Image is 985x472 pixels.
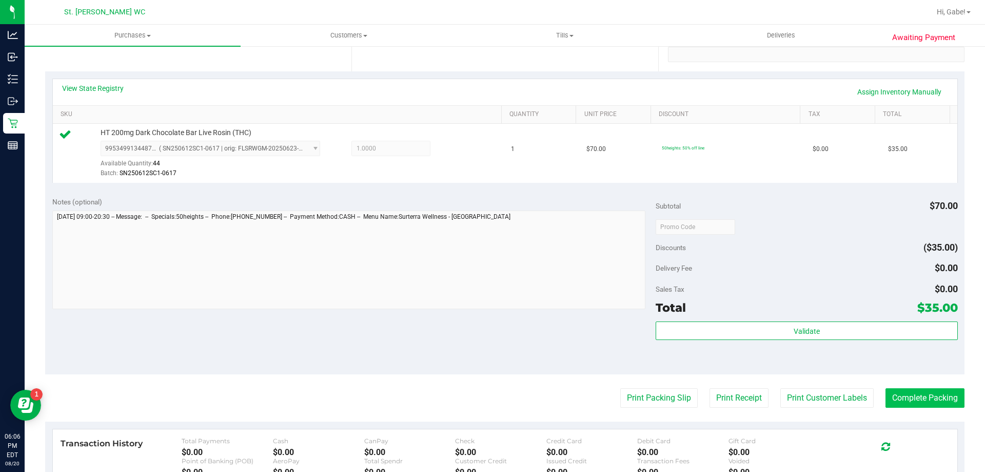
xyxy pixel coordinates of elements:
[364,437,456,445] div: CanPay
[509,110,572,119] a: Quantity
[455,457,546,465] div: Customer Credit
[8,118,18,128] inline-svg: Retail
[586,144,606,154] span: $70.00
[511,144,515,154] span: 1
[273,447,364,457] div: $0.00
[101,156,331,176] div: Available Quantity:
[673,25,889,46] a: Deliveries
[935,262,958,273] span: $0.00
[917,300,958,315] span: $35.00
[935,284,958,294] span: $0.00
[656,238,686,257] span: Discounts
[813,144,829,154] span: $0.00
[892,32,955,44] span: Awaiting Payment
[930,200,958,211] span: $70.00
[8,30,18,40] inline-svg: Analytics
[546,447,638,457] div: $0.00
[182,437,273,445] div: Total Payments
[656,219,735,235] input: Promo Code
[780,388,874,408] button: Print Customer Labels
[61,110,497,119] a: SKU
[273,457,364,465] div: AeroPay
[8,96,18,106] inline-svg: Outbound
[728,447,820,457] div: $0.00
[851,83,948,101] a: Assign Inventory Manually
[30,388,43,401] iframe: Resource center unread badge
[656,300,686,315] span: Total
[455,437,546,445] div: Check
[457,31,672,40] span: Tills
[8,74,18,84] inline-svg: Inventory
[364,457,456,465] div: Total Spendr
[153,160,160,167] span: 44
[455,447,546,457] div: $0.00
[728,437,820,445] div: Gift Card
[546,437,638,445] div: Credit Card
[546,457,638,465] div: Issued Credit
[8,52,18,62] inline-svg: Inbound
[888,144,908,154] span: $35.00
[5,432,20,460] p: 06:06 PM EDT
[809,110,871,119] a: Tax
[52,198,102,206] span: Notes (optional)
[659,110,796,119] a: Discount
[656,264,692,272] span: Delivery Fee
[637,437,728,445] div: Debit Card
[656,285,684,293] span: Sales Tax
[241,31,456,40] span: Customers
[584,110,647,119] a: Unit Price
[923,242,958,253] span: ($35.00)
[794,327,820,335] span: Validate
[10,390,41,421] iframe: Resource center
[182,457,273,465] div: Point of Banking (POB)
[5,460,20,467] p: 08/20
[656,202,681,210] span: Subtotal
[620,388,698,408] button: Print Packing Slip
[937,8,966,16] span: Hi, Gabe!
[62,83,124,93] a: View State Registry
[662,145,704,150] span: 50heights: 50% off line
[637,457,728,465] div: Transaction Fees
[273,437,364,445] div: Cash
[753,31,809,40] span: Deliveries
[241,25,457,46] a: Customers
[885,388,964,408] button: Complete Packing
[710,388,769,408] button: Print Receipt
[883,110,945,119] a: Total
[101,169,118,177] span: Batch:
[8,140,18,150] inline-svg: Reports
[656,322,957,340] button: Validate
[25,25,241,46] a: Purchases
[728,457,820,465] div: Voided
[64,8,145,16] span: St. [PERSON_NAME] WC
[364,447,456,457] div: $0.00
[637,447,728,457] div: $0.00
[182,447,273,457] div: $0.00
[457,25,673,46] a: Tills
[25,31,241,40] span: Purchases
[120,169,176,177] span: SN250612SC1-0617
[101,128,251,138] span: HT 200mg Dark Chocolate Bar Live Rosin (THC)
